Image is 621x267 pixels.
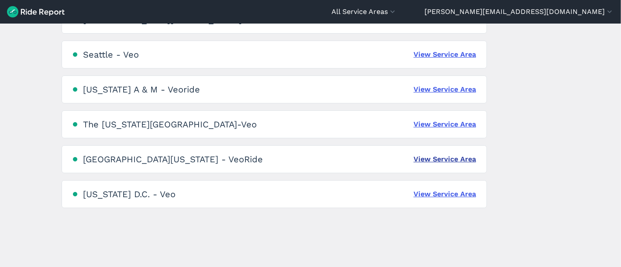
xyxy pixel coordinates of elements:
a: View Service Area [414,154,476,164]
img: Ride Report [7,6,65,17]
div: [US_STATE] A & M - Veoride [83,84,200,95]
div: [GEOGRAPHIC_DATA][US_STATE] - VeoRide [83,154,263,164]
a: View Service Area [414,189,476,199]
a: View Service Area [414,49,476,60]
a: View Service Area [414,84,476,95]
div: Seattle - Veo [83,49,139,60]
div: [US_STATE] D.C. - Veo [83,189,176,199]
a: View Service Area [414,119,476,130]
button: [PERSON_NAME][EMAIL_ADDRESS][DOMAIN_NAME] [424,7,614,17]
button: All Service Areas [331,7,397,17]
div: The [US_STATE][GEOGRAPHIC_DATA]-Veo [83,119,257,130]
